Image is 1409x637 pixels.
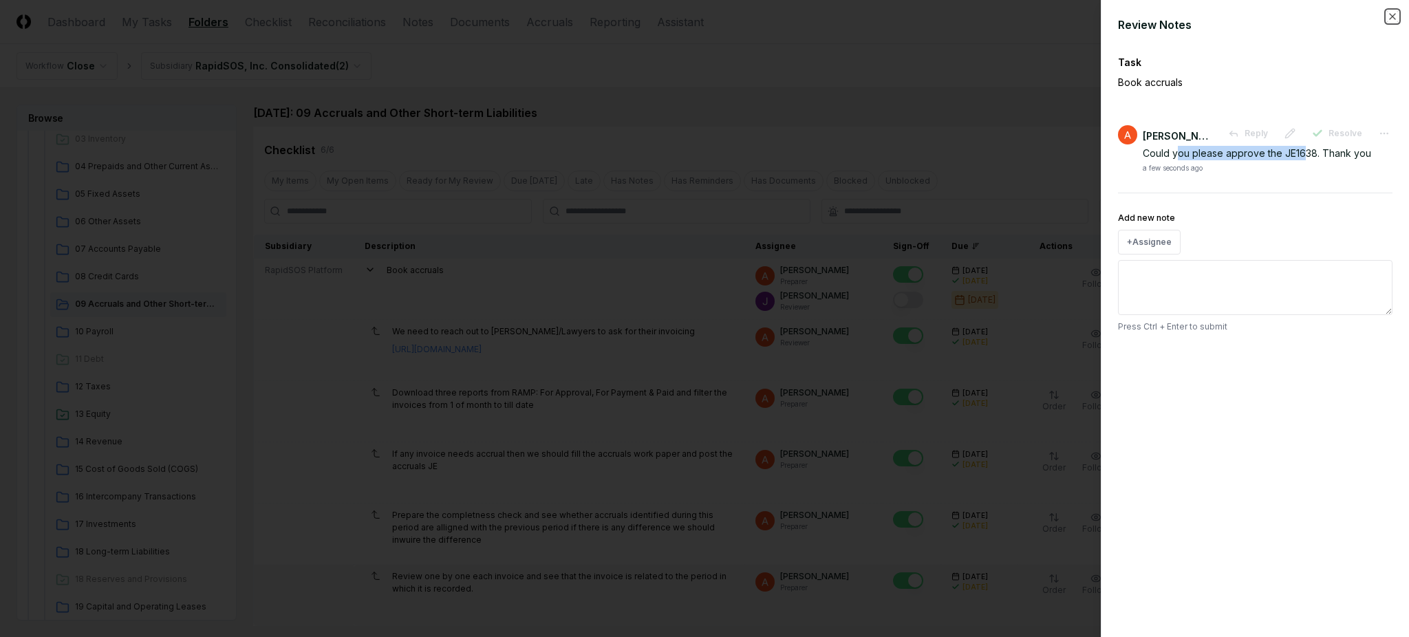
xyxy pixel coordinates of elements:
[1118,230,1181,255] button: +Assignee
[1118,55,1392,69] div: Task
[1143,129,1212,143] div: [PERSON_NAME]
[1143,163,1203,173] div: a few seconds ago
[1329,127,1362,140] span: Resolve
[1118,17,1392,33] div: Review Notes
[1118,321,1392,333] p: Press Ctrl + Enter to submit
[1118,75,1345,89] p: Book accruals
[1118,125,1137,144] img: ACg8ocK3mdmu6YYpaRl40uhUUGu9oxSxFSb1vbjsnEih2JuwAH1PGA=s96-c
[1220,121,1276,146] button: Reply
[1304,121,1370,146] button: Resolve
[1143,146,1392,160] div: Could you please approve the JE1638. Thank you
[1118,213,1175,223] label: Add new note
